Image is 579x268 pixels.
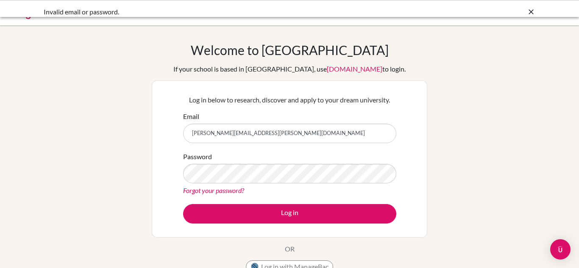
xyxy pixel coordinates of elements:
[550,239,571,260] div: Open Intercom Messenger
[183,152,212,162] label: Password
[191,42,389,58] h1: Welcome to [GEOGRAPHIC_DATA]
[285,244,295,254] p: OR
[327,65,382,73] a: [DOMAIN_NAME]
[183,186,244,194] a: Forgot your password?
[183,204,396,224] button: Log in
[183,111,199,122] label: Email
[44,7,408,17] div: Invalid email or password.
[173,64,406,74] div: If your school is based in [GEOGRAPHIC_DATA], use to login.
[183,95,396,105] p: Log in below to research, discover and apply to your dream university.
